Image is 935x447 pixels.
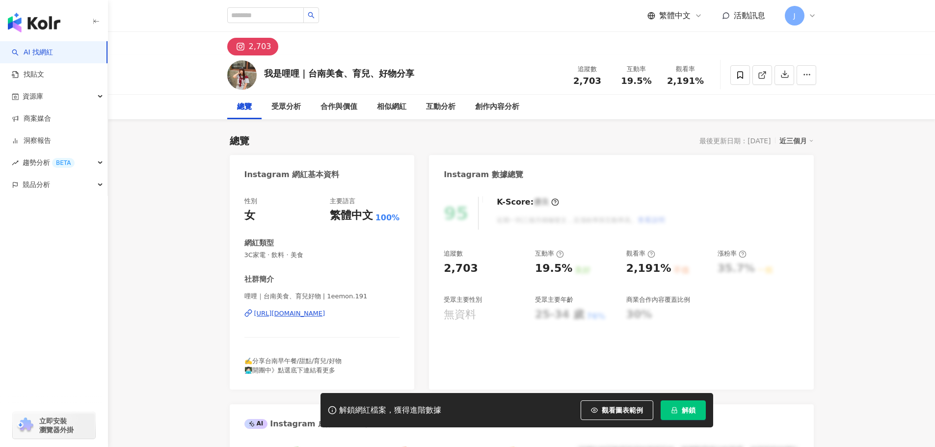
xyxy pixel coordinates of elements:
span: 解鎖 [682,406,695,414]
div: 主要語言 [330,197,355,206]
div: 19.5% [535,261,572,276]
div: K-Score : [497,197,559,208]
div: 近三個月 [779,134,814,147]
span: 趨勢分析 [23,152,75,174]
div: 互動率 [535,249,564,258]
span: 100% [375,212,400,223]
span: 19.5% [621,76,651,86]
div: 追蹤數 [444,249,463,258]
div: BETA [52,158,75,168]
span: search [308,12,315,19]
span: 立即安裝 瀏覽器外掛 [39,417,74,434]
div: 2,703 [444,261,478,276]
div: Instagram 網紅基本資料 [244,169,340,180]
div: 追蹤數 [569,64,606,74]
img: logo [8,13,60,32]
div: 2,703 [249,40,271,53]
span: ✍️分享台南早午餐/甜點/育兒/好物 👩🏻‍💻開團中》點選底下連結看更多 [244,357,342,373]
div: 受眾主要年齡 [535,295,573,304]
span: 3C家電 · 飲料 · 美食 [244,251,400,260]
div: 最後更新日期：[DATE] [699,137,771,145]
a: 商案媒合 [12,114,51,124]
span: 2,703 [573,76,601,86]
img: KOL Avatar [227,60,257,90]
div: 互動率 [618,64,655,74]
div: 性別 [244,197,257,206]
div: 總覽 [237,101,252,113]
div: 觀看率 [667,64,704,74]
span: 資源庫 [23,85,43,107]
a: 洞察報告 [12,136,51,146]
div: 受眾主要性別 [444,295,482,304]
span: 觀看圖表範例 [602,406,643,414]
span: 競品分析 [23,174,50,196]
div: 2,191% [626,261,671,276]
span: 活動訊息 [734,11,765,20]
a: chrome extension立即安裝 瀏覽器外掛 [13,412,95,439]
a: searchAI 找網紅 [12,48,53,57]
div: 女 [244,208,255,223]
div: 無資料 [444,307,476,322]
div: 互動分析 [426,101,455,113]
div: 受眾分析 [271,101,301,113]
span: J [793,10,795,21]
span: 2,191% [667,76,704,86]
img: chrome extension [16,418,35,433]
div: 合作與價值 [321,101,357,113]
span: 繁體中文 [659,10,691,21]
div: [URL][DOMAIN_NAME] [254,309,325,318]
div: 總覽 [230,134,249,148]
span: lock [671,407,678,414]
div: Instagram 數據總覽 [444,169,523,180]
div: 創作內容分析 [475,101,519,113]
a: 找貼文 [12,70,44,79]
span: 哩哩｜台南美食、育兒好物 | 1eemon.191 [244,292,400,301]
button: 解鎖 [661,400,706,420]
div: 相似網紅 [377,101,406,113]
div: 漲粉率 [718,249,747,258]
div: 網紅類型 [244,238,274,248]
div: 商業合作內容覆蓋比例 [626,295,690,304]
div: 解鎖網紅檔案，獲得進階數據 [339,405,441,416]
button: 觀看圖表範例 [581,400,653,420]
div: 我是哩哩｜台南美食、育兒、好物分享 [264,67,414,79]
div: 繁體中文 [330,208,373,223]
div: 觀看率 [626,249,655,258]
button: 2,703 [227,38,279,55]
div: 社群簡介 [244,274,274,285]
a: [URL][DOMAIN_NAME] [244,309,400,318]
span: rise [12,159,19,166]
